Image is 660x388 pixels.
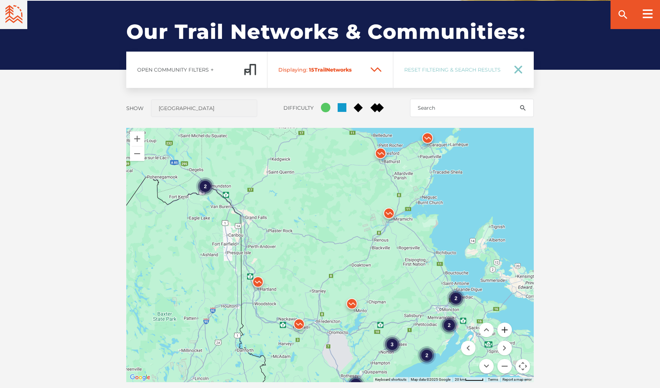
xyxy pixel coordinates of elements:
[349,66,352,73] span: s
[502,377,532,381] a: Report a map error
[126,105,144,112] label: Show
[410,99,534,117] input: Search
[326,66,349,73] span: Network
[497,359,512,373] button: Zoom out
[447,289,465,307] div: 2
[130,132,144,146] button: Zoom in
[130,146,144,161] button: Zoom out
[375,377,406,382] button: Keyboard shortcuts
[128,373,152,382] a: Open this area in Google Maps (opens a new window)
[453,377,486,382] button: Map Scale: 20 km per 47 pixels
[196,177,214,195] div: 2
[512,99,534,117] button: search
[383,335,401,353] div: 3
[497,323,512,337] button: Zoom in
[440,316,458,334] div: 2
[393,52,534,88] a: Reset Filtering & Search Results
[455,377,465,381] span: 20 km
[488,377,498,381] a: Terms (opens in new tab)
[497,341,512,355] button: Move right
[278,66,307,73] span: Displaying:
[404,66,505,73] span: Reset Filtering & Search Results
[418,346,436,364] div: 2
[411,377,450,381] span: Map data ©2025 Google
[479,323,494,337] button: Move up
[617,9,629,20] ion-icon: search
[126,52,267,88] a: Open Community Filtersadd
[210,67,215,72] ion-icon: add
[128,373,152,382] img: Google
[283,105,314,111] label: Difficulty
[278,66,364,73] span: Trail
[309,66,314,73] span: 15
[461,341,476,355] button: Move left
[126,1,534,70] h2: Our Trail Networks & Communities:
[519,104,526,112] ion-icon: search
[137,66,209,73] span: Open Community Filters
[516,359,530,373] button: Map camera controls
[479,359,494,373] button: Move down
